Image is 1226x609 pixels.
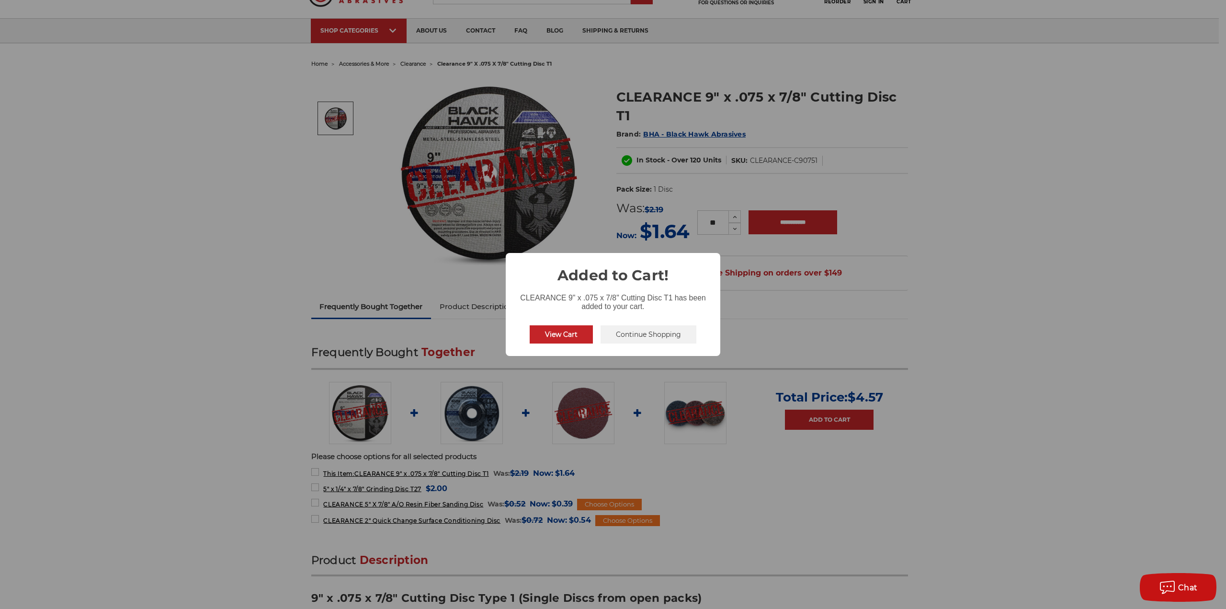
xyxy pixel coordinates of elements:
button: Chat [1140,573,1216,602]
button: Continue Shopping [601,325,696,344]
button: View Cart [530,325,593,344]
div: CLEARANCE 9" x .075 x 7/8" Cutting Disc T1 has been added to your cart. [506,286,720,313]
span: Chat [1178,583,1198,592]
h2: Added to Cart! [506,253,720,286]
